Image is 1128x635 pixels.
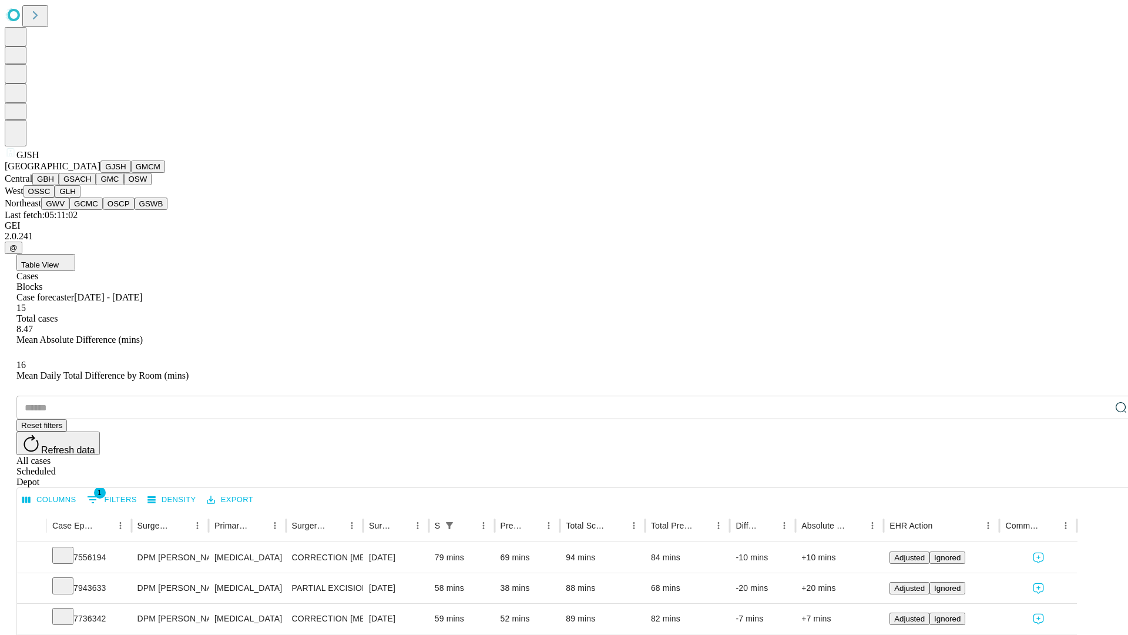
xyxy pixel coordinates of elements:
[267,517,283,534] button: Menu
[21,421,62,430] span: Reset filters
[736,604,790,634] div: -7 mins
[501,604,555,634] div: 52 mins
[929,582,965,594] button: Ignored
[23,609,41,630] button: Expand
[651,573,724,603] div: 68 mins
[344,517,360,534] button: Menu
[409,517,426,534] button: Menu
[16,313,58,323] span: Total cases
[96,173,123,185] button: GMC
[41,198,69,210] button: GWV
[934,517,950,534] button: Sort
[441,517,458,534] div: 1 active filter
[173,517,189,534] button: Sort
[16,254,75,271] button: Table View
[501,543,555,573] div: 69 mins
[189,517,206,534] button: Menu
[501,521,523,530] div: Predicted In Room Duration
[848,517,864,534] button: Sort
[934,584,961,593] span: Ignored
[566,521,608,530] div: Total Scheduled Duration
[694,517,710,534] button: Sort
[74,292,142,302] span: [DATE] - [DATE]
[16,360,26,370] span: 16
[801,604,878,634] div: +7 mins
[52,604,126,634] div: 7736342
[292,543,357,573] div: CORRECTION [MEDICAL_DATA], DOUBLE [MEDICAL_DATA]
[736,543,790,573] div: -10 mins
[1005,521,1039,530] div: Comments
[566,573,639,603] div: 88 mins
[894,614,925,623] span: Adjusted
[137,604,203,634] div: DPM [PERSON_NAME] [PERSON_NAME]
[5,220,1123,231] div: GEI
[501,573,555,603] div: 38 mins
[16,324,33,334] span: 8.47
[204,491,256,509] button: Export
[9,243,18,252] span: @
[894,584,925,593] span: Adjusted
[980,517,996,534] button: Menu
[250,517,267,534] button: Sort
[16,419,67,432] button: Reset filters
[16,303,26,313] span: 15
[889,582,929,594] button: Adjusted
[5,242,22,254] button: @
[124,173,152,185] button: OSW
[524,517,540,534] button: Sort
[292,604,357,634] div: CORRECTION [MEDICAL_DATA]
[131,161,165,173] button: GMCM
[929,613,965,625] button: Ignored
[16,292,74,302] span: Case forecaster
[369,543,423,573] div: [DATE]
[475,517,492,534] button: Menu
[369,604,423,634] div: [DATE]
[5,210,78,220] span: Last fetch: 05:11:02
[327,517,344,534] button: Sort
[214,543,280,573] div: [MEDICAL_DATA]
[929,552,965,564] button: Ignored
[441,517,458,534] button: Show filters
[776,517,793,534] button: Menu
[52,573,126,603] div: 7943633
[651,543,724,573] div: 84 mins
[214,604,280,634] div: [MEDICAL_DATA]
[96,517,112,534] button: Sort
[710,517,727,534] button: Menu
[23,185,55,198] button: OSSC
[292,573,357,603] div: PARTIAL EXCISION PHALANX OF TOE
[801,521,847,530] div: Absolute Difference
[100,161,131,173] button: GJSH
[435,604,489,634] div: 59 mins
[52,543,126,573] div: 7556194
[5,231,1123,242] div: 2.0.241
[889,552,929,564] button: Adjusted
[137,543,203,573] div: DPM [PERSON_NAME] [PERSON_NAME]
[137,521,172,530] div: Surgeon Name
[19,491,79,509] button: Select columns
[145,491,199,509] button: Density
[801,573,878,603] div: +20 mins
[566,543,639,573] div: 94 mins
[864,517,881,534] button: Menu
[934,553,961,562] span: Ignored
[609,517,626,534] button: Sort
[16,335,143,345] span: Mean Absolute Difference (mins)
[894,553,925,562] span: Adjusted
[292,521,326,530] div: Surgery Name
[369,573,423,603] div: [DATE]
[1041,517,1057,534] button: Sort
[540,517,557,534] button: Menu
[59,173,96,185] button: GSACH
[52,521,95,530] div: Case Epic Id
[103,198,135,210] button: OSCP
[137,573,203,603] div: DPM [PERSON_NAME] [PERSON_NAME]
[32,173,59,185] button: GBH
[5,186,23,196] span: West
[5,173,32,183] span: Central
[214,521,249,530] div: Primary Service
[135,198,168,210] button: GSWB
[736,521,758,530] div: Difference
[214,573,280,603] div: [MEDICAL_DATA]
[760,517,776,534] button: Sort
